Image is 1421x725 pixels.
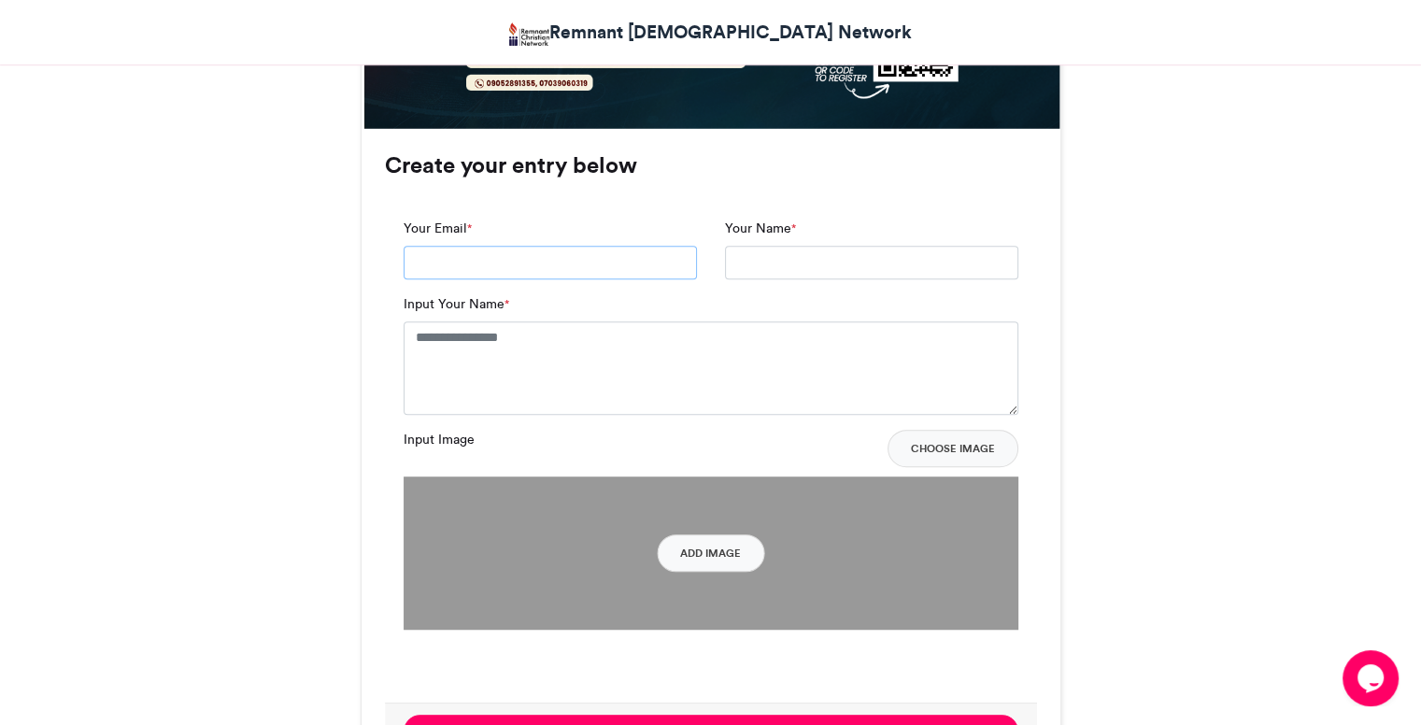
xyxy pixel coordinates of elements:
[509,22,549,46] img: Remnant Christian Network
[385,154,1037,177] h3: Create your entry below
[657,534,764,572] button: Add Image
[725,219,796,238] label: Your Name
[404,430,475,449] label: Input Image
[404,219,472,238] label: Your Email
[509,19,912,46] a: Remnant [DEMOGRAPHIC_DATA] Network
[888,430,1018,467] button: Choose Image
[404,294,509,314] label: Input Your Name
[1343,650,1402,706] iframe: chat widget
